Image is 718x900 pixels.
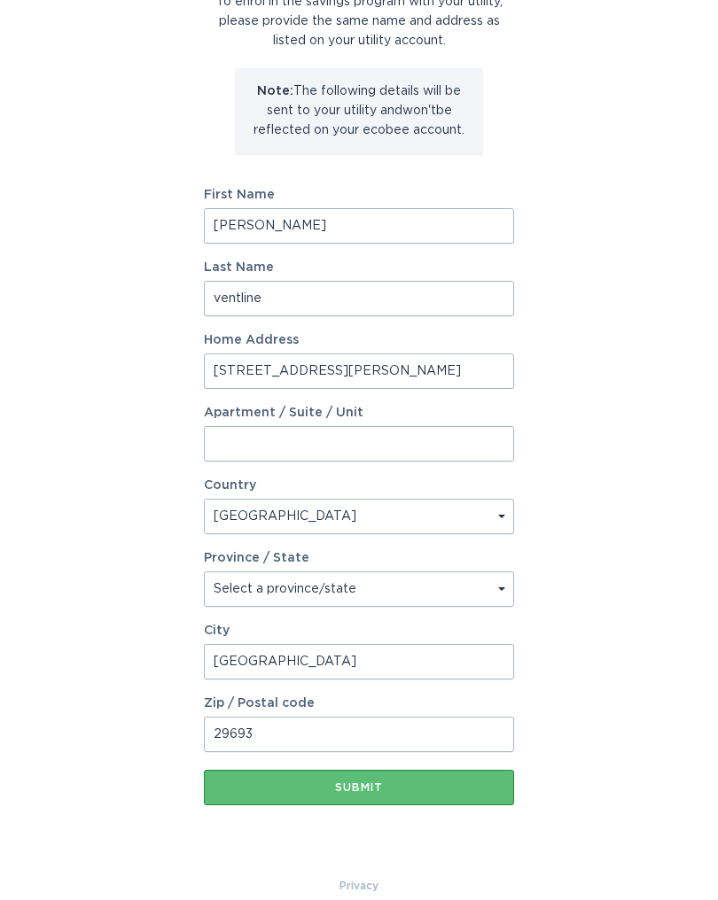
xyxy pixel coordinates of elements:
label: Last Name [204,261,514,274]
a: Privacy Policy & Terms of Use [339,876,379,896]
label: Zip / Postal code [204,697,514,710]
label: Country [204,479,256,492]
label: City [204,625,514,637]
button: Submit [204,770,514,805]
label: First Name [204,189,514,201]
div: Submit [213,782,505,793]
label: Province / State [204,552,309,564]
label: Home Address [204,334,514,346]
strong: Note: [257,85,293,97]
p: The following details will be sent to your utility and won't be reflected on your ecobee account. [248,81,470,140]
label: Apartment / Suite / Unit [204,407,514,419]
